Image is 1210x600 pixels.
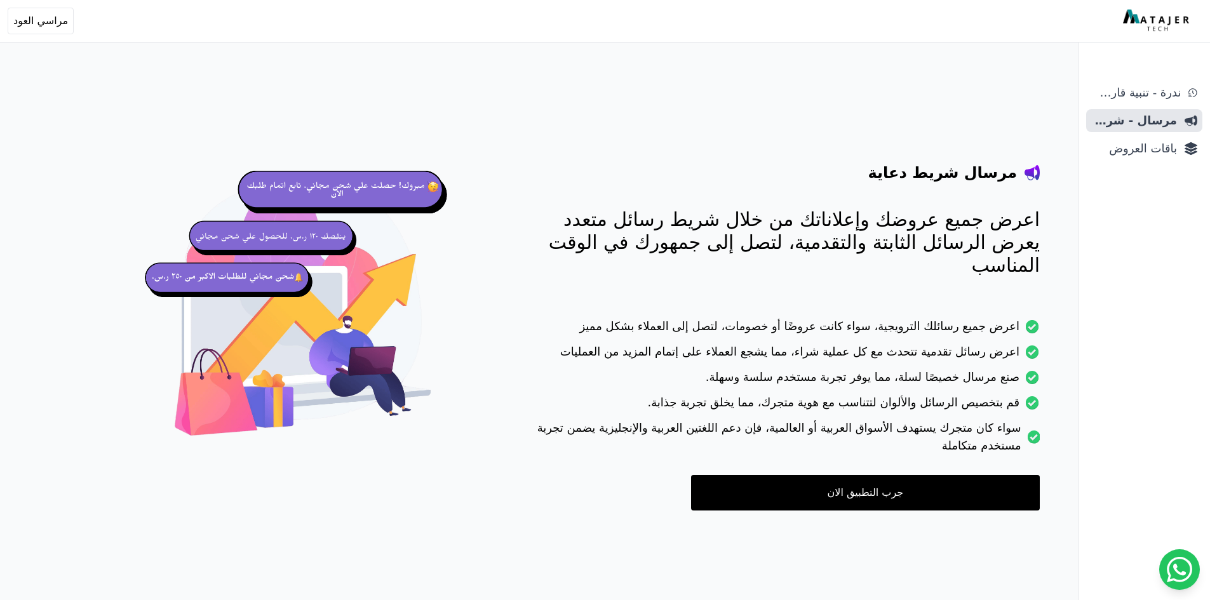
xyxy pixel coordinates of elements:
li: صنع مرسال خصيصًا لسلة، مما يوفر تجربة مستخدم سلسة وسهلة. [516,368,1040,394]
li: قم بتخصيص الرسائل والألوان لتتناسب مع هوية متجرك، مما يخلق تجربة جذابة. [516,394,1040,419]
span: باقات العروض [1091,140,1177,157]
p: اعرض جميع عروضك وإعلاناتك من خلال شريط رسائل متعدد يعرض الرسائل الثابتة والتقدمية، لتصل إلى جمهور... [516,208,1040,277]
li: سواء كان متجرك يستهدف الأسواق العربية أو العالمية، فإن دعم اللغتين العربية والإنجليزية يضمن تجربة... [516,419,1040,462]
li: اعرض جميع رسائلك الترويجية، سواء كانت عروضًا أو خصومات، لتصل إلى العملاء بشكل مميز [516,317,1040,343]
button: مراسي العود [8,8,74,34]
span: مرسال - شريط دعاية [1091,112,1177,130]
li: اعرض رسائل تقدمية تتحدث مع كل عملية شراء، مما يشجع العملاء على إتمام المزيد من العمليات [516,343,1040,368]
img: hero [140,152,466,477]
img: MatajerTech Logo [1123,10,1192,32]
span: مراسي العود [13,13,68,29]
a: جرب التطبيق الان [691,475,1040,510]
h4: مرسال شريط دعاية [868,163,1017,183]
span: ندرة - تنبية قارب علي النفاذ [1091,84,1181,102]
